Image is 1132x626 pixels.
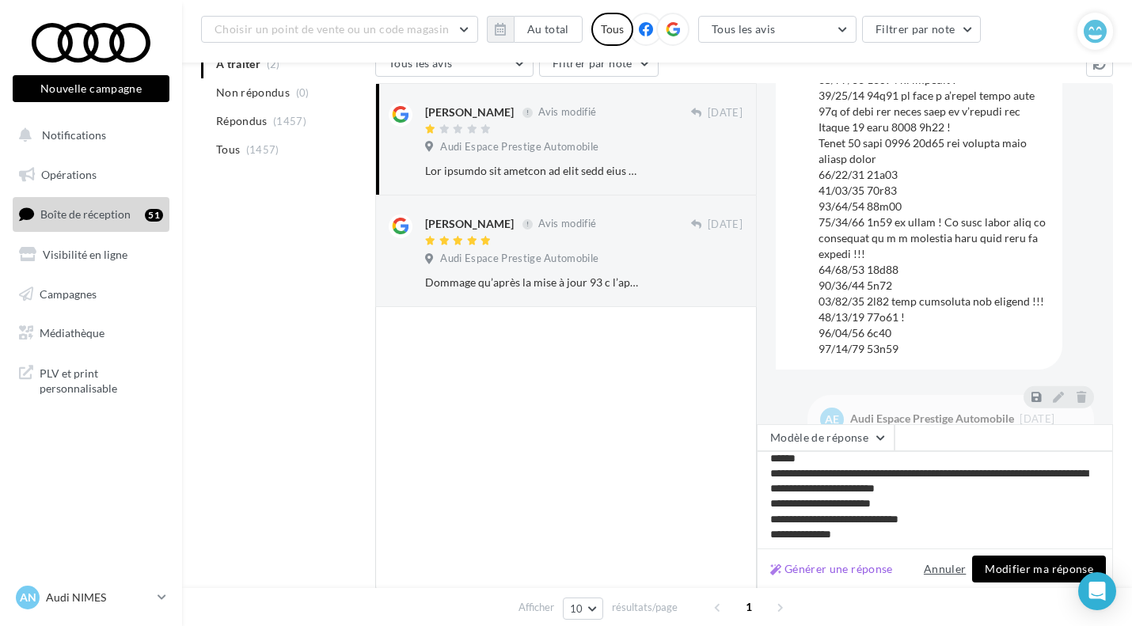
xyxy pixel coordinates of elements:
[273,115,306,127] span: (1457)
[425,275,640,290] div: Dommage qu’après la mise à jour 93 c l’application my Audi n’indique plus la charge de la batterie
[40,326,104,340] span: Médiathèque
[145,209,163,222] div: 51
[708,218,743,232] span: [DATE]
[42,128,106,142] span: Notifications
[440,252,598,266] span: Audi Espace Prestige Automobile
[764,560,899,579] button: Générer une réponse
[20,590,36,605] span: AN
[13,582,169,613] a: AN Audi NIMES
[850,413,1014,424] div: Audi Espace Prestige Automobile
[215,22,449,36] span: Choisir un point de vente ou un code magasin
[40,207,131,221] span: Boîte de réception
[425,163,640,179] div: Lor ipsumdo sit ametcon ad elit sedd eius te incididun utlab etdo mag aliq eni a minimv ! Quisn e...
[9,356,173,403] a: PLV et print personnalisable
[612,600,678,615] span: résultats/page
[40,362,163,396] span: PLV et print personnalisable
[917,560,972,579] button: Annuler
[46,590,151,605] p: Audi NIMES
[591,13,633,46] div: Tous
[736,594,762,620] span: 1
[216,142,240,157] span: Tous
[41,168,97,181] span: Opérations
[13,75,169,102] button: Nouvelle campagne
[375,50,534,77] button: Tous les avis
[201,16,478,43] button: Choisir un point de vente ou un code magasin
[9,197,173,231] a: Boîte de réception51
[40,286,97,300] span: Campagnes
[216,113,268,129] span: Répondus
[440,140,598,154] span: Audi Espace Prestige Automobile
[389,56,453,70] span: Tous les avis
[9,238,173,271] a: Visibilité en ligne
[9,158,173,192] a: Opérations
[708,106,743,120] span: [DATE]
[9,119,166,152] button: Notifications
[698,16,857,43] button: Tous les avis
[487,16,583,43] button: Au total
[538,106,596,119] span: Avis modifié
[425,104,514,120] div: [PERSON_NAME]
[757,424,895,451] button: Modèle de réponse
[825,412,839,427] span: AE
[1020,414,1054,424] span: [DATE]
[43,248,127,261] span: Visibilité en ligne
[514,16,583,43] button: Au total
[570,602,583,615] span: 10
[246,143,279,156] span: (1457)
[972,556,1106,582] button: Modifier ma réponse
[425,216,514,232] div: [PERSON_NAME]
[1078,572,1116,610] div: Open Intercom Messenger
[712,22,776,36] span: Tous les avis
[539,50,659,77] button: Filtrer par note
[9,317,173,350] a: Médiathèque
[563,598,603,620] button: 10
[216,85,290,101] span: Non répondus
[9,278,173,311] a: Campagnes
[519,600,554,615] span: Afficher
[862,16,982,43] button: Filtrer par note
[296,86,310,99] span: (0)
[538,218,596,230] span: Avis modifié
